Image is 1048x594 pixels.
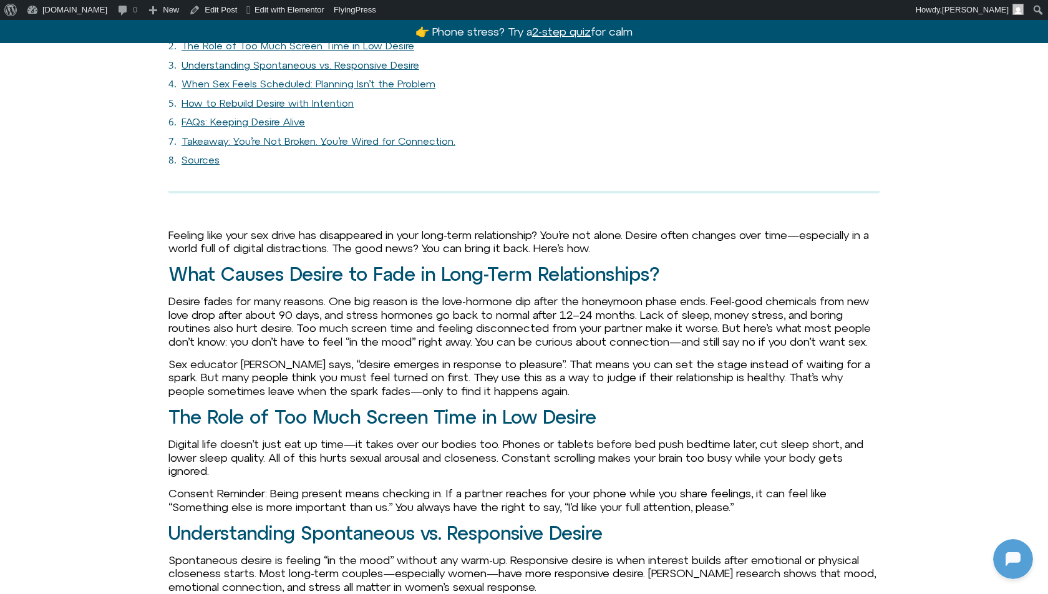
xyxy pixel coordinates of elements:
[168,553,880,594] p: Spontaneous desire is feeling “in the mood” without any warm-up. Responsive desire is when intere...
[182,59,419,71] a: Understanding Spontaneous vs. Responsive Desire
[942,5,1009,14] span: [PERSON_NAME]
[182,40,414,52] a: The Role of Too Much Screen Time in Low Desire
[415,25,633,38] a: 👉 Phone stress? Try a2-step quizfor calm
[168,295,880,348] p: Desire fades for many reasons. One big reason is the love-hormone dip after the honeymoon phase e...
[993,539,1033,579] iframe: Botpress
[168,523,880,543] h2: Understanding Spontaneous vs. Responsive Desire
[168,358,880,398] p: Sex educator [PERSON_NAME] says, “desire emerges in response to pleasure”. That means you can set...
[168,264,880,285] h2: What Causes Desire to Fade in Long-Term Relationships?
[182,97,354,109] a: How to Rebuild Desire with Intention
[182,135,455,147] a: Takeaway: You’re Not Broken. You’re Wired for Connection.
[255,5,324,14] span: Edit with Elementor
[182,116,305,128] a: FAQs: Keeping Desire Alive
[168,437,880,478] p: Digital life doesn’t just eat up time—it takes over our bodies too. Phones or tablets before bed ...
[532,25,591,38] u: 2-step quiz
[168,407,880,427] h2: The Role of Too Much Screen Time in Low Desire
[182,78,435,90] a: When Sex Feels Scheduled: Planning Isn’t the Problem
[182,154,220,166] a: Sources
[168,487,880,514] p: Consent Reminder: Being present means checking in. If a partner reaches for your phone while you ...
[168,228,880,255] p: Feeling like your sex drive has disappeared in your long-term relationship? You’re not alone. Des...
